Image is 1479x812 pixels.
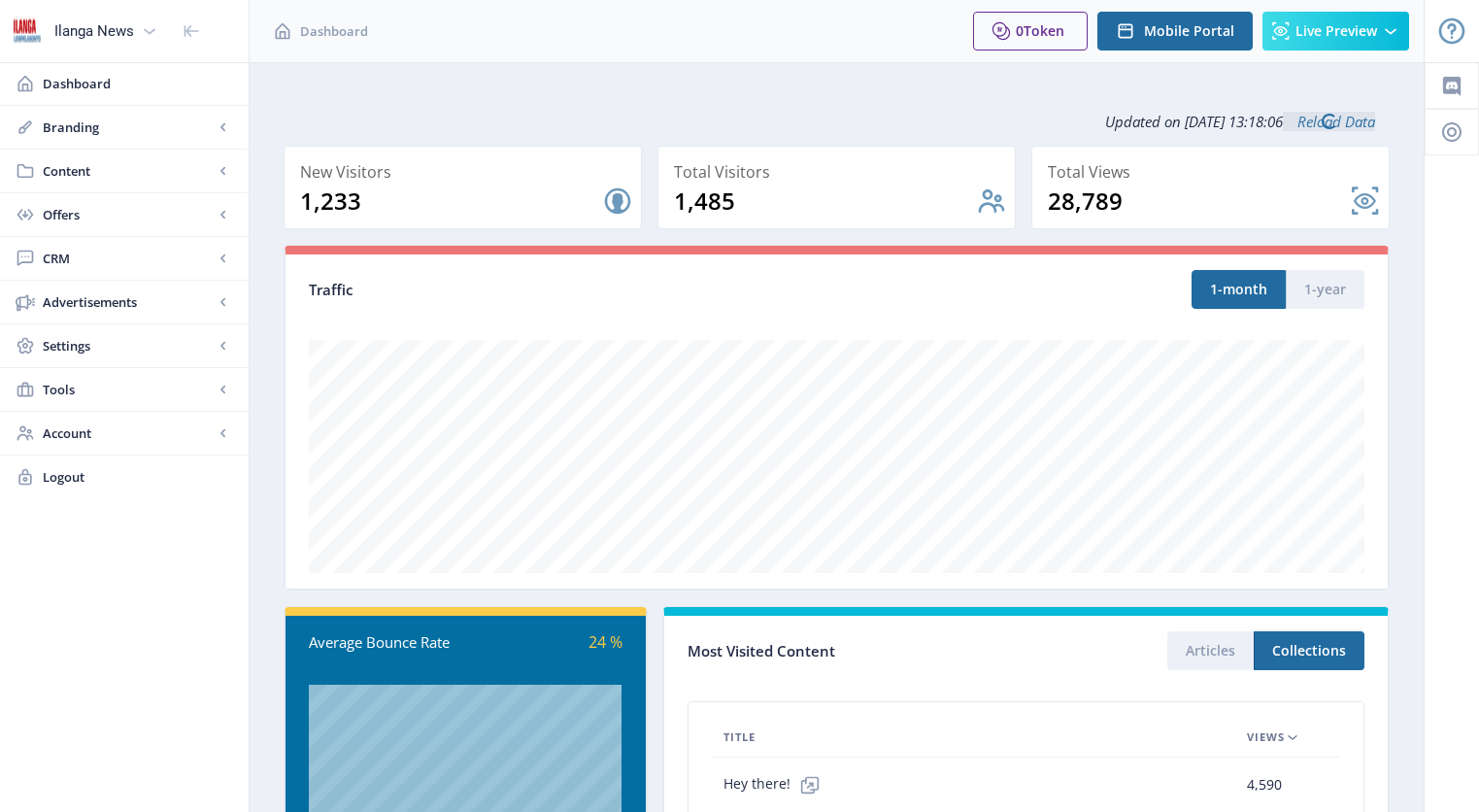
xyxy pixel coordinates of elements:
[1247,726,1285,749] span: Views
[43,249,214,268] span: CRM
[309,631,465,654] div: Average Bounce Rate
[43,336,214,355] span: Settings
[1254,631,1364,670] button: Collections
[43,292,214,312] span: Advertisements
[300,158,633,186] div: New Visitors
[43,161,214,181] span: Content
[1048,158,1381,186] div: Total Views
[1097,12,1253,51] button: Mobile Portal
[674,158,1007,186] div: Total Visitors
[43,380,214,399] span: Tools
[284,97,1390,146] div: Updated on [DATE] 13:18:06
[1192,270,1286,309] button: 1-month
[1247,773,1282,796] span: 4,590
[1262,12,1409,51] button: Live Preview
[43,423,214,443] span: Account
[300,186,602,217] div: 1,233
[54,10,134,52] div: Ilanga News
[1286,270,1364,309] button: 1-year
[43,205,214,224] span: Offers
[12,16,43,47] img: 6e32966d-d278-493e-af78-9af65f0c2223.png
[43,467,233,487] span: Logout
[43,74,233,93] span: Dashboard
[43,118,214,137] span: Branding
[588,631,622,653] span: 24 %
[1024,21,1064,40] span: Token
[1167,631,1254,670] button: Articles
[1295,23,1377,39] span: Live Preview
[1283,112,1375,131] a: Reload Data
[674,186,976,217] div: 1,485
[688,636,1026,666] div: Most Visited Content
[723,765,829,804] span: Hey there!
[973,12,1088,51] button: 0Token
[723,726,756,749] span: Title
[309,279,837,301] div: Traffic
[1048,186,1350,217] div: 28,789
[1144,23,1234,39] span: Mobile Portal
[300,21,368,41] span: Dashboard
